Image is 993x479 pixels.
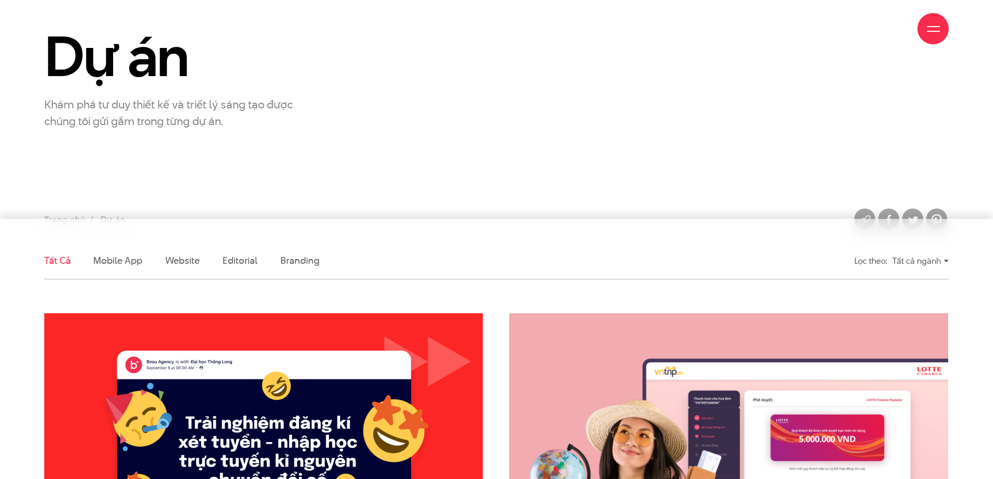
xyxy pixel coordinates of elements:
[44,27,328,87] h1: Dự án
[93,254,142,267] a: Mobile app
[44,96,305,129] p: Khám phá tư duy thiết kế và triết lý sáng tạo được chúng tôi gửi gắm trong từng dự án.
[165,254,200,267] a: Website
[280,254,319,267] a: Branding
[854,252,887,270] div: Lọc theo:
[44,254,70,267] a: Tất cả
[892,252,949,270] div: Tất cả ngành
[44,214,85,226] a: Trang chủ
[223,254,258,267] a: Editorial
